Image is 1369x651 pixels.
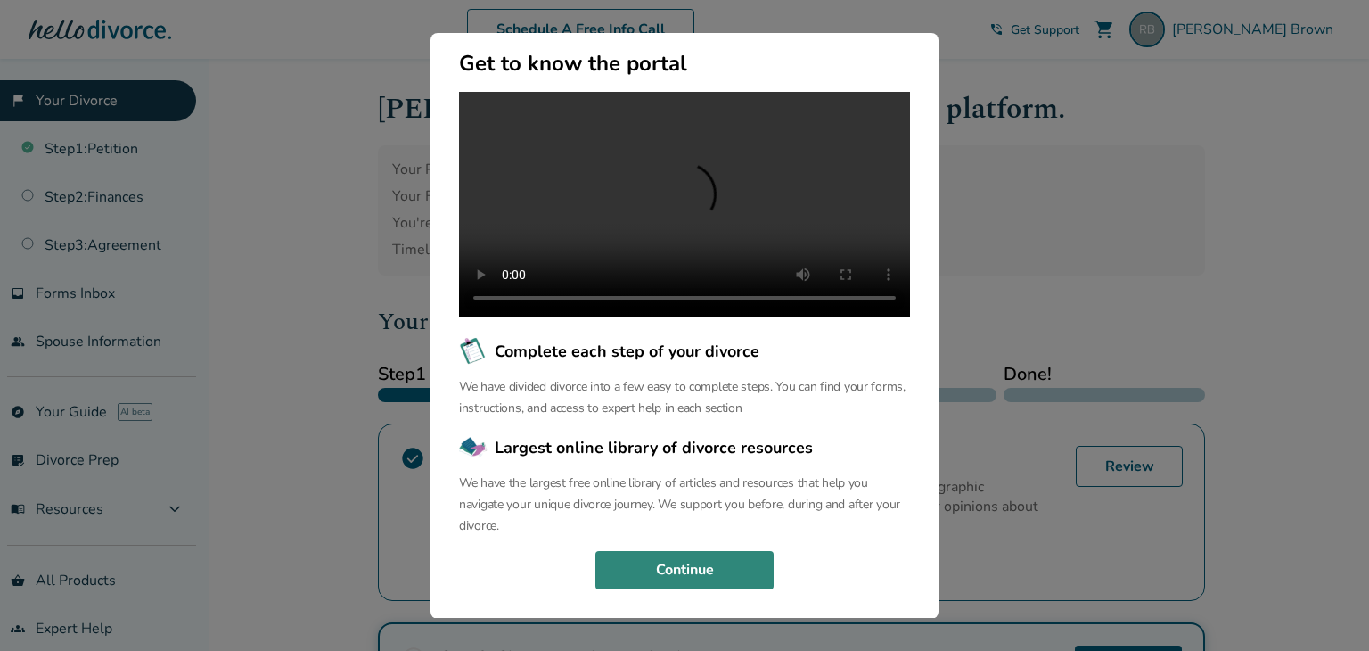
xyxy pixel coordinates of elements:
[459,433,488,462] img: Largest online library of divorce resources
[459,337,488,366] img: Complete each step of your divorce
[459,376,910,419] p: We have divided divorce into a few easy to complete steps. You can find your forms, instructions,...
[495,436,813,459] span: Largest online library of divorce resources
[495,340,759,363] span: Complete each step of your divorce
[459,473,910,537] p: We have the largest free online library of articles and resources that help you navigate your uni...
[595,551,774,590] button: Continue
[1280,565,1369,651] iframe: Chat Widget
[459,49,910,78] h2: Get to know the portal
